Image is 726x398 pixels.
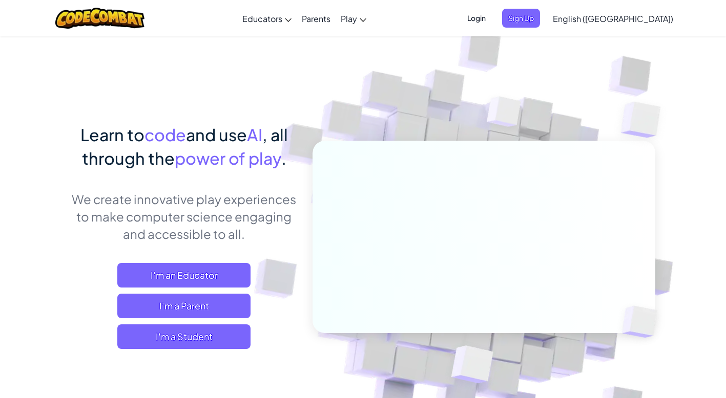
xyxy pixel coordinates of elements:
span: Learn to [80,124,144,145]
a: Educators [237,5,297,32]
span: Educators [242,13,282,24]
span: power of play [175,148,281,168]
a: Play [336,5,371,32]
span: AI [247,124,262,145]
span: Play [341,13,357,24]
p: We create innovative play experiences to make computer science engaging and accessible to all. [71,190,297,242]
button: Sign Up [502,9,540,28]
img: Overlap cubes [605,284,681,359]
a: I'm an Educator [117,263,251,288]
img: CodeCombat logo [55,8,145,29]
span: and use [186,124,247,145]
a: Parents [297,5,336,32]
span: English ([GEOGRAPHIC_DATA]) [553,13,673,24]
img: Overlap cubes [467,76,541,152]
span: code [144,124,186,145]
button: I'm a Student [117,324,251,349]
a: English ([GEOGRAPHIC_DATA]) [548,5,678,32]
button: Login [461,9,492,28]
span: . [281,148,286,168]
img: Overlap cubes [600,77,689,163]
a: I'm a Parent [117,294,251,318]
